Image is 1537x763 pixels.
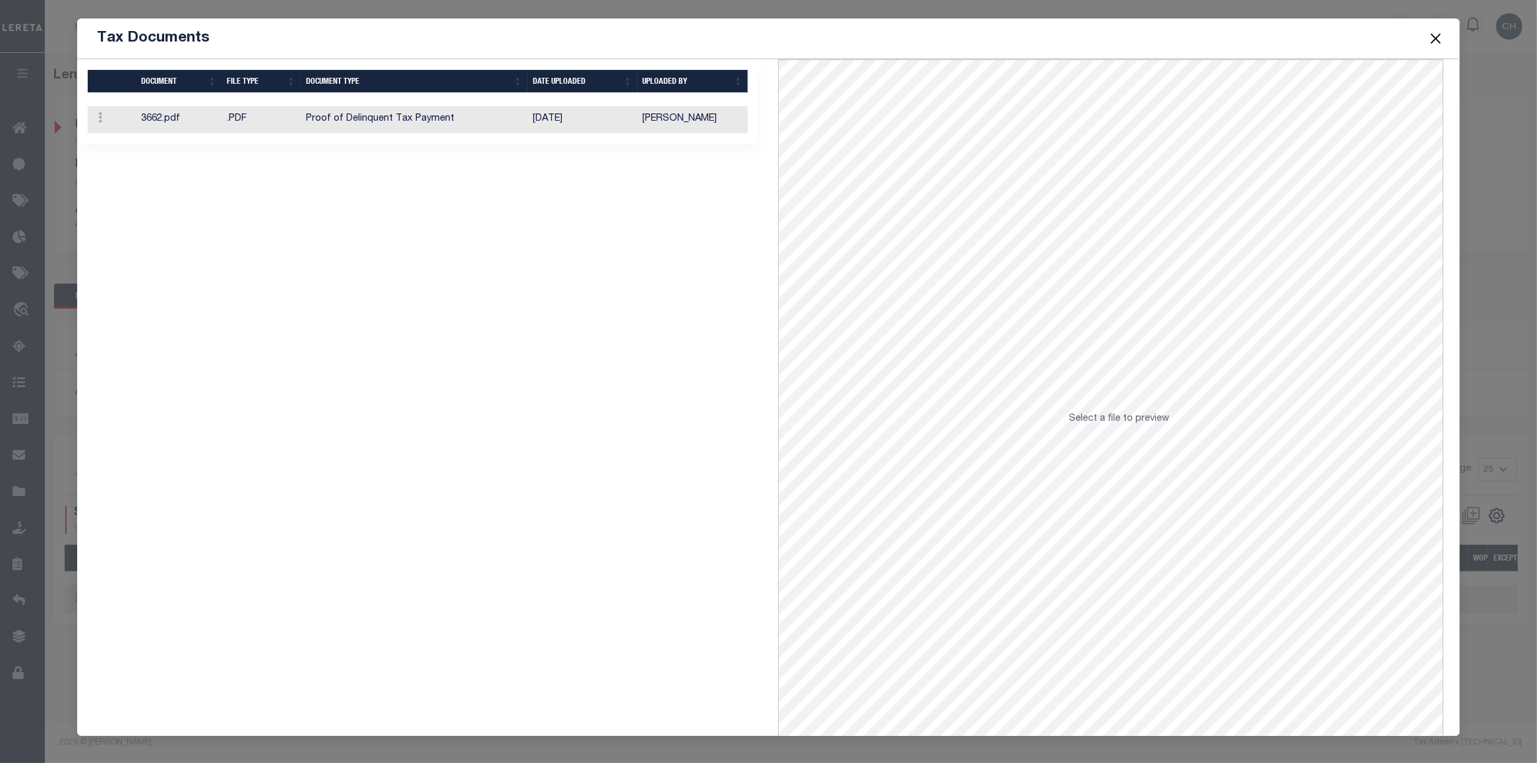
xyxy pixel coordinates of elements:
th: File Type: activate to sort column ascending [222,70,301,93]
th: Uploaded By: activate to sort column ascending [638,70,748,93]
span: Select a file to preview [1069,414,1169,423]
td: [PERSON_NAME] [638,106,748,133]
td: 3662.pdf [136,106,222,133]
th: Date Uploaded: activate to sort column ascending [527,70,638,93]
td: Proof of Delinquent Tax Payment [301,106,527,133]
td: .PDF [222,106,301,133]
th: Document Type: activate to sort column ascending [301,70,527,93]
td: [DATE] [527,106,638,133]
th: Document: activate to sort column ascending [136,70,222,93]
